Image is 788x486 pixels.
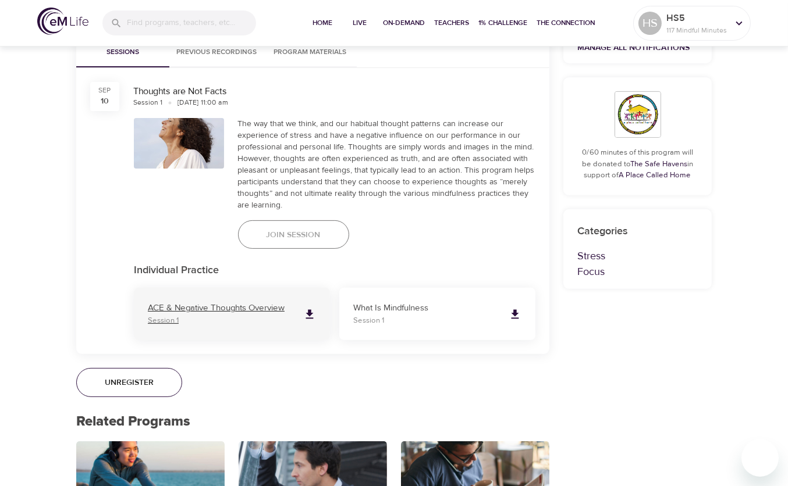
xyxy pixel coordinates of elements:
[83,47,162,59] span: Sessions
[308,17,336,29] span: Home
[176,47,257,59] span: Previous Recordings
[666,11,728,25] p: HS5
[577,248,698,264] p: Stress
[133,85,535,98] div: Thoughts are Not Facts
[638,12,662,35] div: HS
[134,263,535,278] p: Individual Practice
[577,264,698,280] p: Focus
[271,47,350,59] span: Program Materials
[267,228,321,242] span: Join Session
[537,17,595,29] span: The Connection
[238,118,536,211] div: The way that we think, and our habitual thought patterns can increase our experience of stress an...
[101,95,109,107] div: 10
[741,439,779,477] iframe: Button to launch messaging window
[238,220,349,249] button: Join Session
[37,8,88,35] img: logo
[630,159,687,169] a: The Safe Havens
[619,170,691,180] a: A Place Called Home
[666,25,728,35] p: 117 Mindful Minutes
[127,10,256,35] input: Find programs, teachers, etc...
[148,302,294,315] p: ACE & Negative Thoughts Overview
[577,42,690,53] a: Manage All Notifications
[105,376,154,390] span: Unregister
[178,98,228,108] div: [DATE] 11:00 am
[383,17,425,29] span: On-Demand
[353,315,499,327] p: Session 1
[478,17,527,29] span: 1% Challenge
[148,315,294,327] p: Session 1
[353,302,499,315] p: What Is Mindfulness
[346,17,374,29] span: Live
[76,368,182,397] button: Unregister
[434,17,469,29] span: Teachers
[577,147,698,181] p: 0/60 minutes of this program will be donated to in support of
[339,288,535,340] a: What Is MindfulnessSession 1
[98,85,111,95] div: Sep
[133,98,162,108] div: Session 1
[76,411,549,432] p: Related Programs
[577,223,698,239] p: Categories
[134,288,330,340] a: ACE & Negative Thoughts OverviewSession 1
